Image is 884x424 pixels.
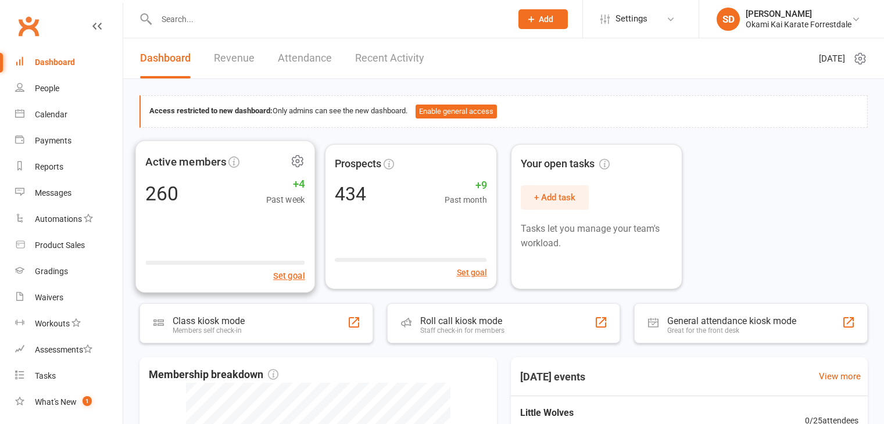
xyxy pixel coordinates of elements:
input: Search... [153,11,503,27]
a: Clubworx [14,12,43,41]
span: Your open tasks [521,156,610,173]
h3: [DATE] events [511,366,595,387]
div: 434 [335,185,366,203]
span: Add [539,15,553,24]
p: Tasks let you manage your team's workload. [521,221,672,251]
div: Assessments [35,345,92,354]
strong: Access restricted to new dashboard: [149,106,273,115]
div: Reports [35,162,63,171]
span: Prospects [335,156,381,173]
a: Workouts [15,311,123,337]
div: 260 [145,183,178,203]
div: SD [717,8,740,31]
div: Calendar [35,110,67,119]
a: View more [819,369,861,383]
span: 1 [83,396,92,406]
a: Waivers [15,285,123,311]
div: Automations [35,214,82,224]
span: Membership breakdown [149,366,278,383]
span: Little Wolves [520,405,729,421]
a: Payments [15,128,123,154]
a: Tasks [15,363,123,389]
div: Waivers [35,293,63,302]
div: What's New [35,397,77,407]
div: People [35,84,59,93]
div: Gradings [35,267,68,276]
div: Okami Kai Karate Forrestdale [746,19,851,30]
a: Product Sales [15,232,123,258]
a: Automations [15,206,123,232]
a: Messages [15,180,123,206]
div: Tasks [35,371,56,380]
span: Settings [615,6,647,32]
span: +4 [266,175,305,192]
span: [DATE] [819,52,845,66]
div: Members self check-in [173,326,245,335]
div: [PERSON_NAME] [746,9,851,19]
div: Roll call kiosk mode [420,315,504,326]
div: Product Sales [35,240,85,250]
div: Payments [35,136,71,145]
button: Set goal [273,268,305,282]
a: Reports [15,154,123,180]
button: Set goal [457,266,487,279]
div: General attendance kiosk mode [667,315,796,326]
a: What's New1 [15,389,123,415]
a: Attendance [278,38,332,78]
button: Enable general access [416,105,497,118]
span: Past week [266,192,305,206]
div: Great for the front desk [667,326,796,335]
a: Dashboard [15,49,123,76]
div: Dashboard [35,58,75,67]
span: Active members [145,153,226,170]
span: Past month [445,193,487,206]
a: Revenue [214,38,255,78]
div: Staff check-in for members [420,326,504,335]
button: + Add task [521,185,589,210]
button: Add [518,9,568,29]
a: Assessments [15,337,123,363]
div: Only admins can see the new dashboard. [149,105,858,118]
div: Messages [35,188,71,197]
div: Workouts [35,319,70,328]
a: Recent Activity [355,38,424,78]
a: Calendar [15,102,123,128]
span: +9 [445,177,487,194]
div: Class kiosk mode [173,315,245,326]
a: Dashboard [140,38,191,78]
a: People [15,76,123,102]
a: Gradings [15,258,123,285]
